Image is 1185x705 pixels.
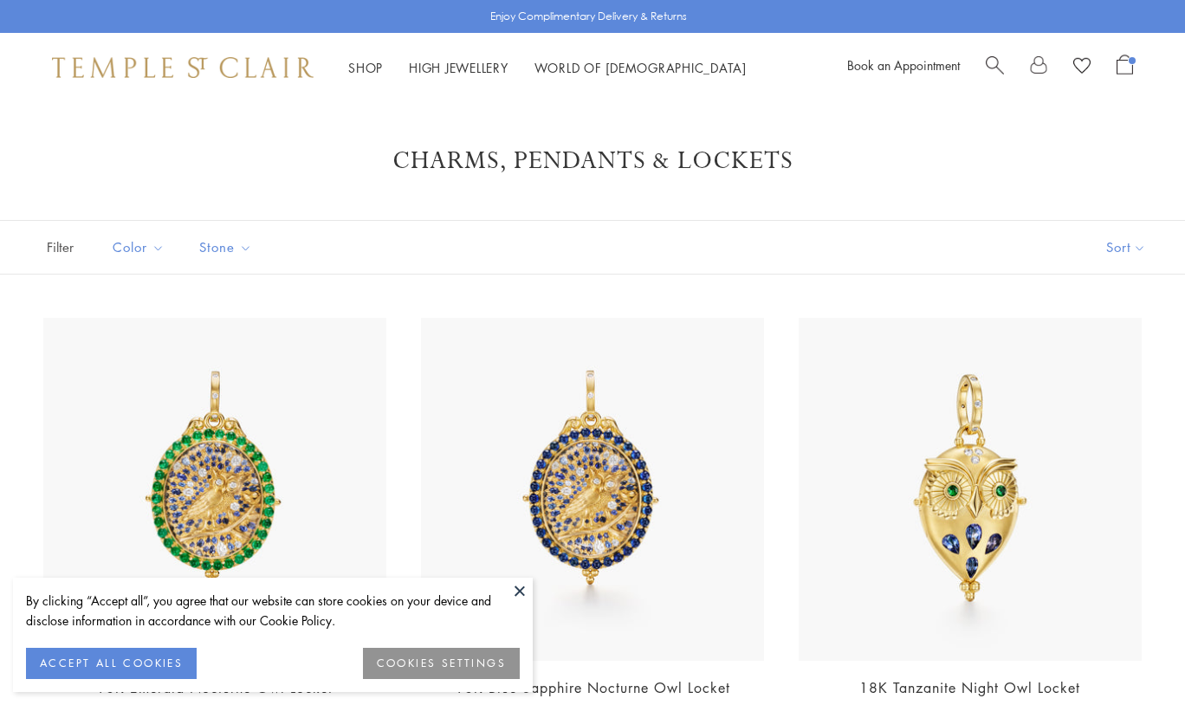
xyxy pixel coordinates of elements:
[186,228,265,267] button: Stone
[847,56,960,74] a: Book an Appointment
[363,648,520,679] button: COOKIES SETTINGS
[43,318,386,661] img: 18K Emerald Nocturne Owl Locket
[348,57,747,79] nav: Main navigation
[986,55,1004,81] a: Search
[1073,55,1091,81] a: View Wishlist
[490,8,687,25] p: Enjoy Complimentary Delivery & Returns
[1067,221,1185,274] button: Show sort by
[799,318,1142,661] img: 18K Tanzanite Night Owl Locket
[26,648,197,679] button: ACCEPT ALL COOKIES
[191,236,265,258] span: Stone
[104,236,178,258] span: Color
[52,57,314,78] img: Temple St. Clair
[409,59,508,76] a: High JewelleryHigh Jewellery
[26,591,520,631] div: By clicking “Accept all”, you agree that our website can store cookies on your device and disclos...
[534,59,747,76] a: World of [DEMOGRAPHIC_DATA]World of [DEMOGRAPHIC_DATA]
[421,318,764,661] img: 18K Blue Sapphire Nocturne Owl Locket
[455,678,730,697] a: 18K Blue Sapphire Nocturne Owl Locket
[100,228,178,267] button: Color
[1117,55,1133,81] a: Open Shopping Bag
[69,146,1116,177] h1: Charms, Pendants & Lockets
[859,678,1080,697] a: 18K Tanzanite Night Owl Locket
[1098,624,1168,688] iframe: Gorgias live chat messenger
[96,678,333,697] a: 18K Emerald Nocturne Owl Locket
[348,59,383,76] a: ShopShop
